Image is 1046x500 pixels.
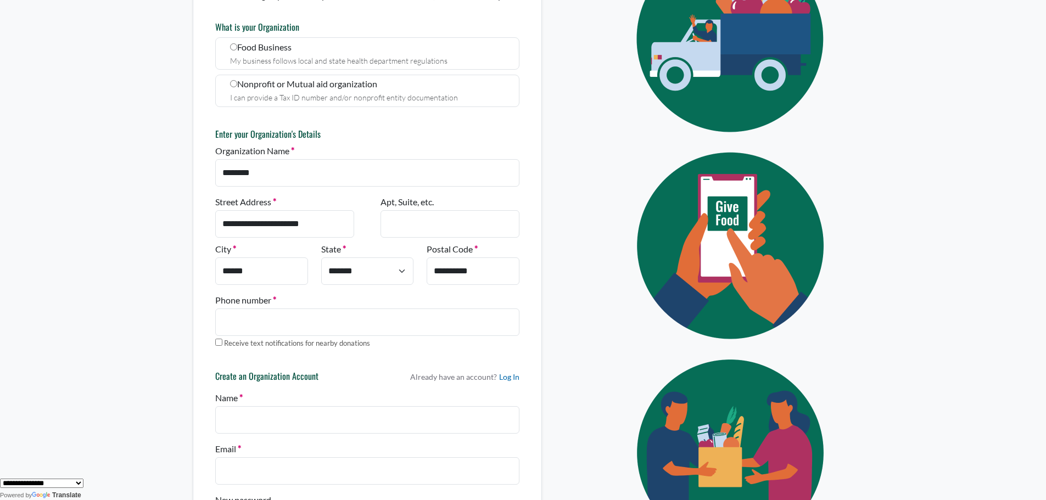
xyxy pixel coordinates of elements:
small: My business follows local and state health department regulations [230,56,448,65]
h6: What is your Organization [215,22,519,32]
p: Already have an account? [410,371,519,383]
label: Nonprofit or Mutual aid organization [215,75,519,107]
label: Name [215,391,243,405]
input: Food Business My business follows local and state health department regulations [230,43,237,50]
label: Food Business [215,37,519,70]
label: Phone number [215,294,276,307]
a: Log In [499,371,519,383]
img: Google Translate [32,492,52,499]
label: Email [215,442,241,456]
a: Translate [32,491,81,499]
label: Receive text notifications for nearby donations [224,338,370,349]
small: I can provide a Tax ID number and/or nonprofit entity documentation [230,93,458,102]
label: State [321,243,346,256]
input: Nonprofit or Mutual aid organization I can provide a Tax ID number and/or nonprofit entity docume... [230,80,237,87]
label: Apt, Suite, etc. [381,195,434,209]
label: Street Address [215,195,276,209]
h6: Enter your Organization's Details [215,129,519,139]
label: Postal Code [427,243,478,256]
h6: Create an Organization Account [215,371,318,386]
label: City [215,243,236,256]
img: Eye Icon [612,142,853,349]
label: Organization Name [215,144,294,158]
